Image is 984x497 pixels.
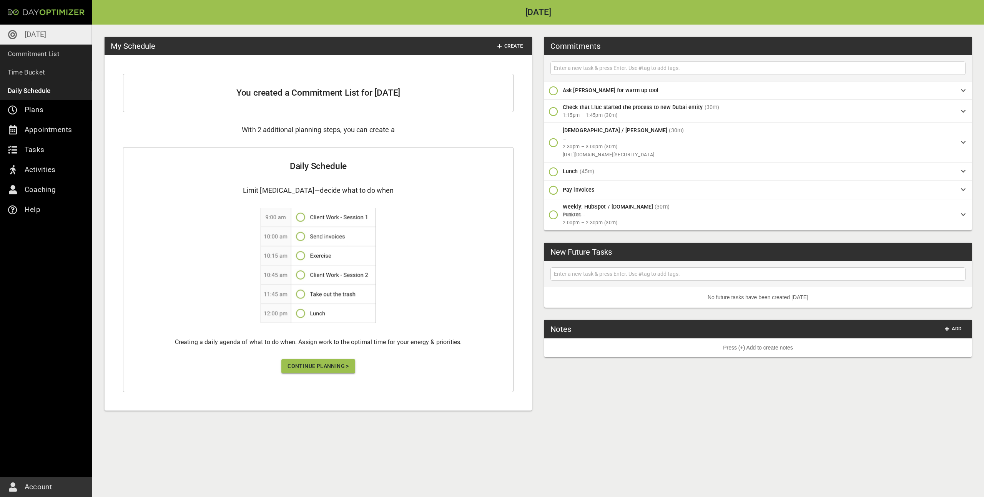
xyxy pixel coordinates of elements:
[705,104,720,110] span: (30m)
[288,361,349,371] span: Continue Planning >
[544,199,972,230] div: Weekly: HubSpot / [DOMAIN_NAME](30m)Punkter:...2:00pm – 2:30pm (30m)
[941,323,966,335] button: Add
[580,168,595,174] span: (45m)
[8,85,51,96] p: Daily Schedule
[25,124,72,136] p: Appointments
[563,204,653,210] span: Weekly: HubSpot / [DOMAIN_NAME]
[130,185,507,195] h4: Limit [MEDICAL_DATA]—decide what to do when
[544,100,972,123] div: Check that Lluc started the process to new Dubai entity(30m)1:15pm – 1:45pm (30m)
[497,42,523,51] span: Create
[25,204,40,216] p: Help
[8,48,60,59] p: Commitment List
[655,204,670,210] span: (30m)
[92,8,984,17] h2: [DATE]
[563,212,581,217] span: Punkter:
[563,111,955,119] span: 1:15pm – 1:45pm (30m)
[563,127,667,133] span: [DEMOGRAPHIC_DATA] / [PERSON_NAME]
[563,187,594,193] span: Pay invoices
[544,123,972,162] div: [DEMOGRAPHIC_DATA] / [PERSON_NAME](30m)...2:30pm – 3:00pm (30m)[URL][DOMAIN_NAME][SECURITY_DATA]
[8,67,45,78] p: Time Bucket
[123,124,514,135] h4: With 2 additional planning steps, you can create a
[550,246,612,258] h3: New Future Tasks
[563,219,955,227] span: 2:00pm – 2:30pm (30m)
[563,168,578,174] span: Lunch
[550,40,600,52] h3: Commitments
[552,63,964,73] input: Enter a new task & press Enter. Use #tag to add tags.
[563,87,658,93] span: Ask [PERSON_NAME] for warm up tool
[25,164,55,176] p: Activities
[563,143,955,151] span: 2:30pm – 3:00pm (30m)
[544,181,972,199] div: Pay invoices
[563,104,703,110] span: Check that Lluc started the process to new Dubai entity
[544,287,972,308] li: No future tasks have been created [DATE]
[563,151,955,159] span: [URL][DOMAIN_NAME][SECURITY_DATA]
[111,40,155,52] h3: My Schedule
[130,160,507,173] h2: Daily Schedule
[25,104,43,116] p: Plans
[544,81,972,100] div: Ask [PERSON_NAME] for warm up tool
[944,325,962,333] span: Add
[544,162,972,181] div: Lunch(45m)
[552,269,964,279] input: Enter a new task & press Enter. Use #tag to add tags.
[494,40,526,52] button: Create
[130,338,507,347] h6: Creating a daily agenda of what to do when. Assign work to the optimal time for your energy & pri...
[581,212,585,217] span: ...
[550,344,966,352] p: Press (+) Add to create notes
[281,359,355,373] button: Continue Planning >
[8,9,85,15] img: Day Optimizer
[563,136,566,141] span: ...
[25,144,44,156] p: Tasks
[25,184,56,196] p: Coaching
[550,323,571,335] h3: Notes
[25,28,46,41] p: [DATE]
[669,127,684,133] span: (30m)
[25,481,52,493] p: Account
[136,86,501,99] h2: You created a Commitment List for [DATE]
